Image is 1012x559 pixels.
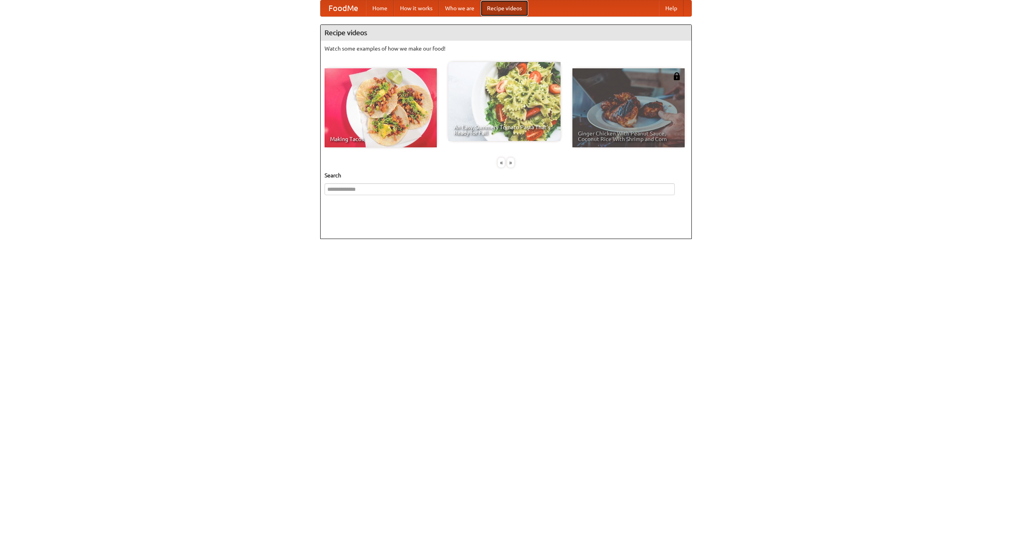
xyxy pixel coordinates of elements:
span: An Easy, Summery Tomato Pasta That's Ready for Fall [454,124,555,136]
img: 483408.png [673,72,681,80]
div: » [507,158,514,168]
div: « [498,158,505,168]
p: Watch some examples of how we make our food! [325,45,687,53]
a: How it works [394,0,439,16]
a: Home [366,0,394,16]
span: Making Tacos [330,136,431,142]
a: An Easy, Summery Tomato Pasta That's Ready for Fall [448,62,561,141]
h5: Search [325,171,687,179]
a: Who we are [439,0,481,16]
a: Recipe videos [481,0,528,16]
a: Making Tacos [325,68,437,147]
a: Help [659,0,683,16]
a: FoodMe [321,0,366,16]
h4: Recipe videos [321,25,691,41]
